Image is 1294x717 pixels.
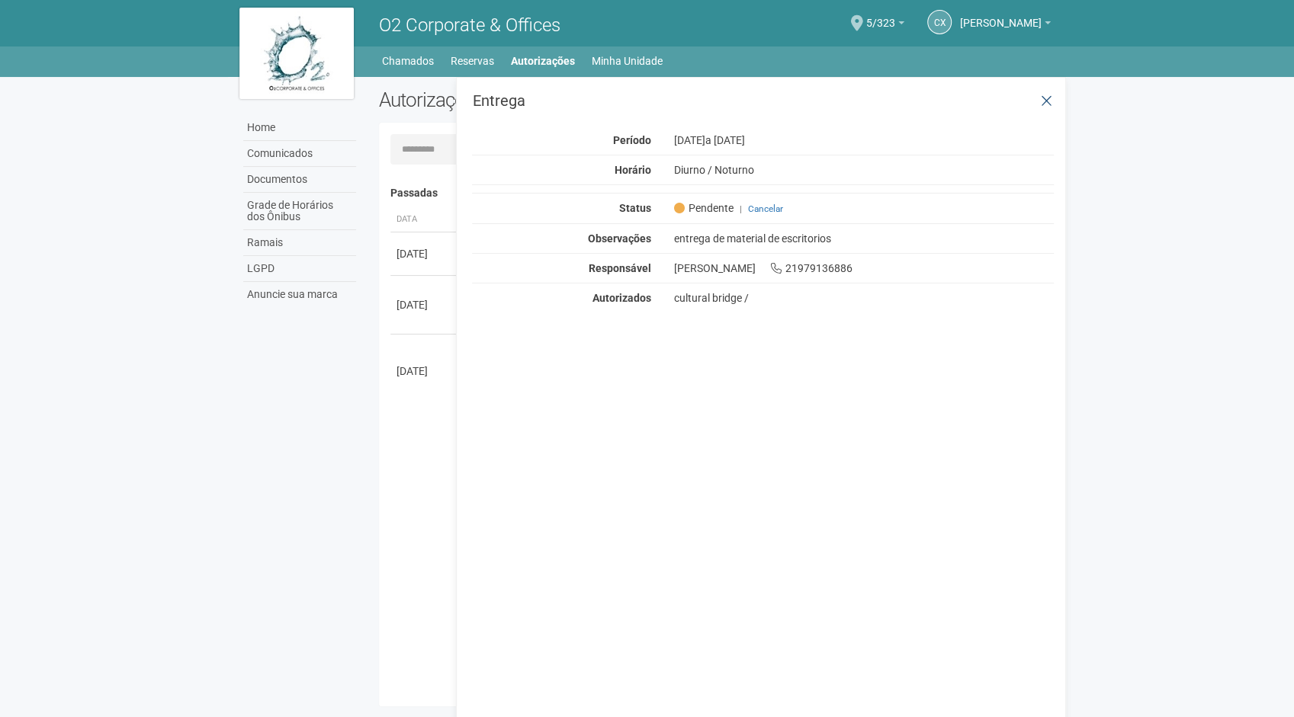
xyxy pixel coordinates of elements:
a: Grade de Horários dos Ônibus [243,193,356,230]
a: LGPD [243,256,356,282]
strong: Horário [615,164,651,176]
div: [PERSON_NAME] 21979136886 [663,261,1066,275]
div: [DATE] [397,363,453,379]
span: 5/323 [865,2,894,29]
div: cultural bridge / [674,291,1055,305]
span: Pendente [674,201,734,215]
div: entrega de material de escritorios [663,232,1066,245]
a: Comunicados [243,141,356,167]
a: 5/323 [865,19,904,31]
a: cx [927,10,952,34]
a: Anuncie sua marca [243,282,356,307]
h3: Entrega [472,93,1054,108]
div: [DATE] [397,297,453,312]
a: Documentos [243,167,356,193]
span: chen xian guan [959,2,1041,29]
a: Ramais [243,230,356,256]
a: Minha Unidade [592,50,663,72]
a: Autorizações [511,50,575,72]
a: Cancelar [748,203,783,214]
span: O2 Corporate & Offices [379,14,560,36]
h4: Passadas [390,187,1044,199]
span: a [DATE] [705,134,745,146]
strong: Autorizados [592,292,651,304]
strong: Status [619,202,651,214]
th: Data [390,207,459,232]
a: [PERSON_NAME] [959,19,1051,31]
strong: Responsável [589,262,651,274]
a: Home [243,115,356,141]
strong: Observações [588,232,651,245]
span: | [740,203,742,214]
a: Reservas [451,50,494,72]
strong: Período [613,134,651,146]
h2: Autorizações [379,88,705,111]
div: [DATE] [663,133,1066,147]
div: [DATE] [397,246,453,261]
img: logo.jpg [239,8,354,99]
div: Diurno / Noturno [663,163,1066,177]
a: Chamados [382,50,434,72]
